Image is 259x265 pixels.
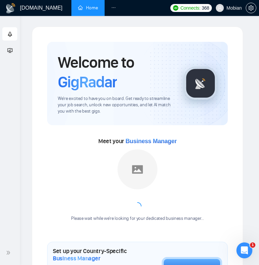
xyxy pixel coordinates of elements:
[111,5,116,10] span: ellipsis
[7,44,13,57] span: fund-projection-screen
[184,67,217,100] img: gigradar-logo.png
[98,137,177,145] span: Meet your
[133,202,141,210] span: loading
[5,3,16,14] img: logo
[173,5,178,11] img: upwork-logo.png
[58,96,173,115] span: We're excited to have you on board. Get ready to streamline your job search, unlock new opportuni...
[246,3,256,13] button: setting
[236,242,252,258] iframe: Intercom live chat
[118,149,157,189] img: placeholder.png
[7,28,13,41] span: rocket
[78,5,98,11] a: homeHome
[246,5,256,11] a: setting
[67,216,208,222] div: Please wait while we're looking for your dedicated business manager...
[6,249,13,256] span: double-right
[126,138,177,144] span: Business Manager
[217,6,222,10] span: user
[58,72,117,92] span: GigRadar
[53,247,129,262] h1: Set up your Country-Specific
[58,52,173,92] h1: Welcome to
[53,255,100,262] span: Business Manager
[2,27,17,41] li: Getting Started
[180,4,200,12] span: Connects:
[250,242,255,248] span: 1
[202,4,209,12] span: 368
[7,47,34,52] span: Academy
